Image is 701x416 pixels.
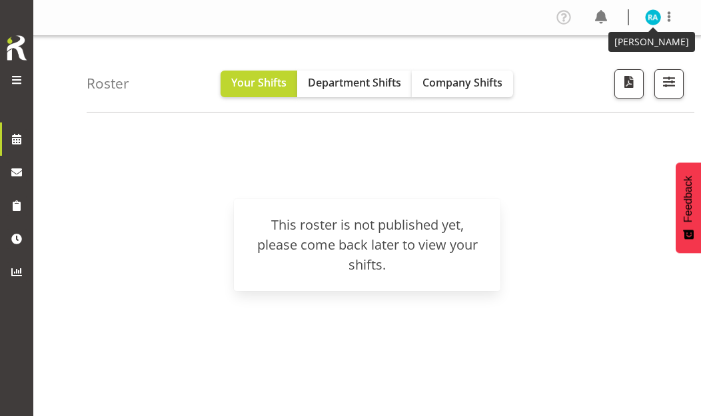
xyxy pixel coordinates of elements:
[221,71,297,97] button: Your Shifts
[645,9,661,25] img: rachna-anderson11498.jpg
[682,176,694,222] span: Feedback
[654,69,684,99] button: Filter Shifts
[422,75,502,90] span: Company Shifts
[297,71,412,97] button: Department Shifts
[87,76,129,91] h4: Roster
[308,75,401,90] span: Department Shifts
[231,75,287,90] span: Your Shifts
[412,71,513,97] button: Company Shifts
[676,162,701,253] button: Feedback - Show survey
[250,215,484,275] div: This roster is not published yet, please come back later to view your shifts.
[614,69,644,99] button: Download a PDF of the roster according to the set date range.
[3,33,30,63] img: Rosterit icon logo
